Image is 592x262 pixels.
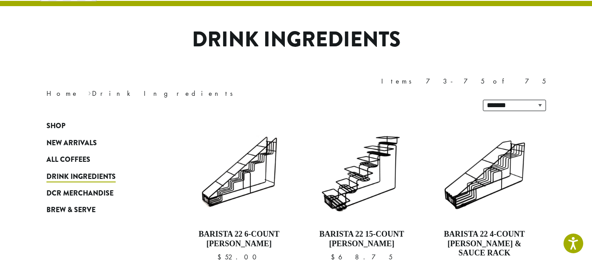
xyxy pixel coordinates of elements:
[46,118,152,134] a: Shop
[189,230,290,248] h4: Barista 22 6-Count [PERSON_NAME]
[46,188,113,199] span: DCR Merchandise
[434,230,535,258] h4: Barista 22 4-Count [PERSON_NAME] & Sauce Rack
[46,151,152,168] a: All Coffees
[188,122,289,223] img: 6-count-750mL-Syrup-Rack-300x300.png
[331,252,338,262] span: $
[40,27,553,52] h1: Drink Ingredients
[46,168,152,185] a: Drink Ingredients
[46,121,65,132] span: Shop
[46,154,90,165] span: All Coffees
[217,252,225,262] span: $
[381,76,546,87] div: Items 73-75 of 75
[46,89,79,98] a: Home
[46,138,97,149] span: New Arrivals
[46,202,152,218] a: Brew & Serve
[46,205,96,216] span: Brew & Serve
[46,135,152,151] a: New Arrivals
[88,85,91,99] span: ›
[46,171,116,182] span: Drink Ingredients
[311,230,412,248] h4: Barista 22 15-Count [PERSON_NAME]
[46,185,152,202] a: DCR Merchandise
[217,252,261,262] bdi: 52.00
[331,252,393,262] bdi: 68.75
[46,88,283,99] nav: Breadcrumb
[311,122,412,223] img: 15-count-750mL-Syrup-Rack-300x300.png
[434,122,535,223] img: 4-count-64oz-Sauce-Syrup-Rack-300x300.png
